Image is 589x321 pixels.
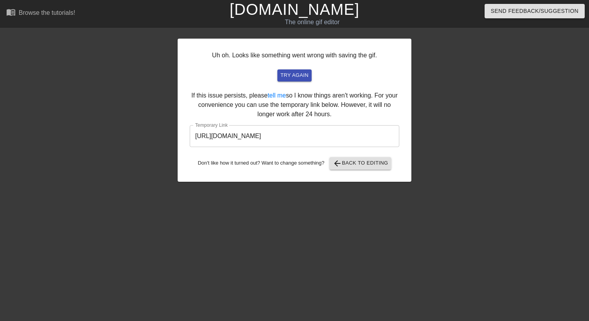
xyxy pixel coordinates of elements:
[19,9,75,16] div: Browse the tutorials!
[277,69,312,82] button: try again
[485,4,585,18] button: Send Feedback/Suggestion
[333,159,388,168] span: Back to Editing
[190,125,399,147] input: bare
[200,18,424,27] div: The online gif editor
[190,157,399,170] div: Don't like how it turned out? Want to change something?
[229,1,359,18] a: [DOMAIN_NAME]
[178,39,411,182] div: Uh oh. Looks like something went wrong with saving the gif. If this issue persists, please so I k...
[268,92,286,99] a: tell me
[491,6,578,16] span: Send Feedback/Suggestion
[280,71,309,80] span: try again
[6,7,75,20] a: Browse the tutorials!
[333,159,342,168] span: arrow_back
[6,7,16,17] span: menu_book
[330,157,391,170] button: Back to Editing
